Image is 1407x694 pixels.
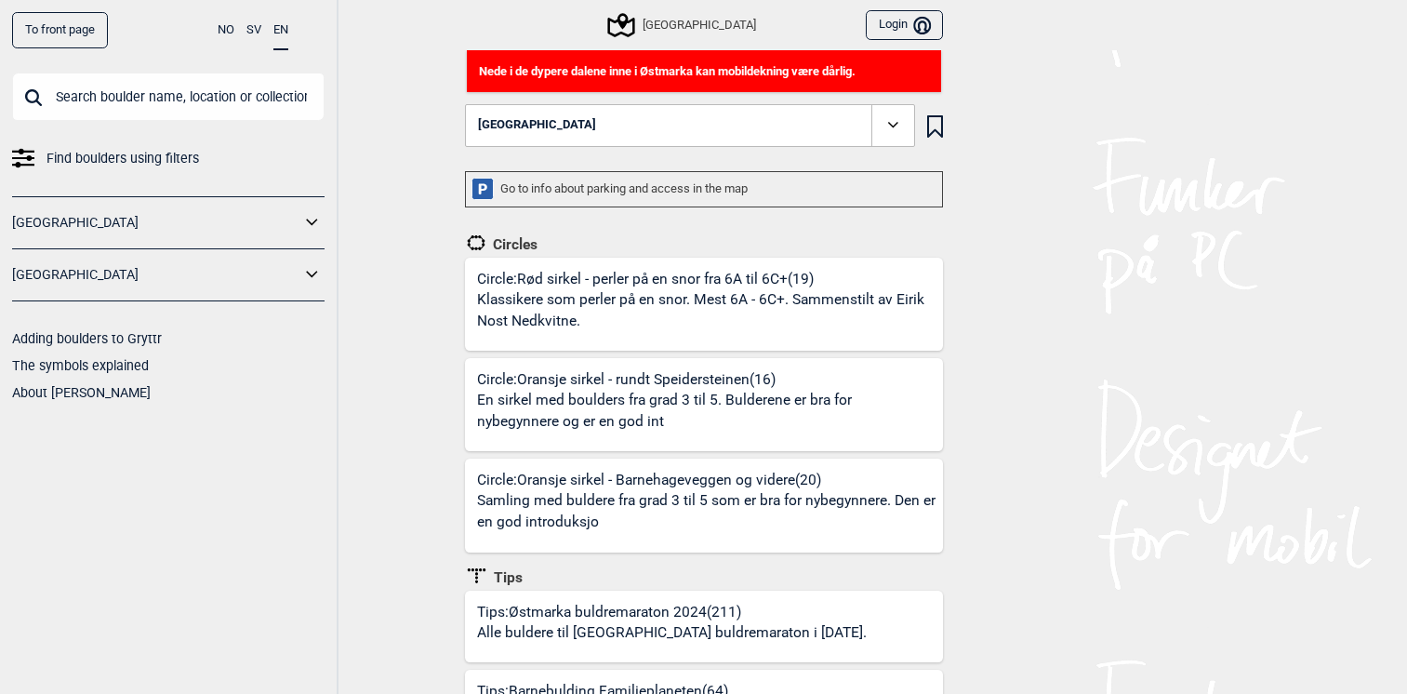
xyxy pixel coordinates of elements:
[477,289,937,333] p: Klassikere som perler på en snor. Mest 6A - 6C+. Sammenstilt av Eirik Nost Nedkvitne.
[866,10,942,41] button: Login
[465,459,943,552] a: Circle:Oransje sirkel - Barnehageveggen og videre(20)Samling med buldere fra grad 3 til 5 som er ...
[465,591,943,662] a: Tips:Østmarka buldremaraton 2024(211)Alle buldere til [GEOGRAPHIC_DATA] buldremaraton i [DATE].
[477,270,943,351] div: Circle: Rød sirkel - perler på en snor fra 6A til 6C+ (19)
[246,12,261,48] button: SV
[465,258,943,351] a: Circle:Rød sirkel - perler på en snor fra 6A til 6C+(19)Klassikere som perler på en snor. Mest 6A...
[477,490,937,534] p: Samling med buldere fra grad 3 til 5 som er bra for nybegynnere. Den er en god introduksjo
[610,14,755,36] div: [GEOGRAPHIC_DATA]
[12,261,300,288] a: [GEOGRAPHIC_DATA]
[477,471,943,552] div: Circle: Oransje sirkel - Barnehageveggen og videre (20)
[488,568,524,587] span: Tips
[12,385,151,400] a: About [PERSON_NAME]
[487,235,538,254] span: Circles
[218,12,234,48] button: NO
[273,12,288,50] button: EN
[465,171,943,207] div: Go to info about parking and access in the map
[477,622,867,644] p: Alle buldere til [GEOGRAPHIC_DATA] buldremaraton i [DATE].
[12,12,108,48] a: To front page
[477,370,943,451] div: Circle: Oransje sirkel - rundt Speidersteinen (16)
[477,390,937,434] p: En sirkel med boulders fra grad 3 til 5. Bulderene er bra for nybegynnere og er en god int
[46,145,199,172] span: Find boulders using filters
[12,73,325,121] input: Search boulder name, location or collection
[465,358,943,451] a: Circle:Oransje sirkel - rundt Speidersteinen(16)En sirkel med boulders fra grad 3 til 5. Bulderen...
[465,104,915,147] button: [GEOGRAPHIC_DATA]
[478,118,596,132] span: [GEOGRAPHIC_DATA]
[12,331,162,346] a: Adding boulders to Gryttr
[477,603,873,662] div: Tips: Østmarka buldremaraton 2024 (211)
[479,62,929,81] p: Nede i de dypere dalene inne i Østmarka kan mobildekning være dårlig.
[12,209,300,236] a: [GEOGRAPHIC_DATA]
[12,145,325,172] a: Find boulders using filters
[12,358,149,373] a: The symbols explained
